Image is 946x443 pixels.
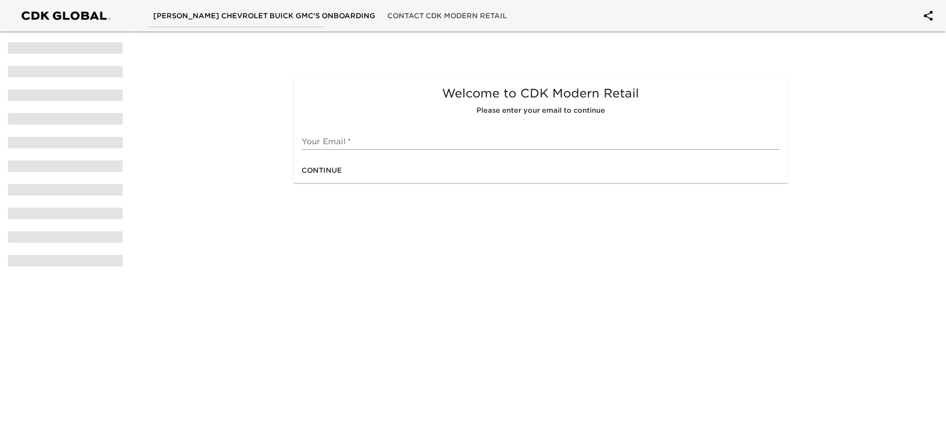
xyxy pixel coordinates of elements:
span: [PERSON_NAME] Chevrolet Buick GMC's Onboarding [153,10,375,22]
h5: Welcome to CDK Modern Retail [302,86,779,101]
span: Contact CDK Modern Retail [387,10,507,22]
button: Continue [298,161,346,180]
h6: Please enter your email to continue [302,105,779,116]
button: account of current user [916,4,940,28]
span: Continue [302,164,342,177]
